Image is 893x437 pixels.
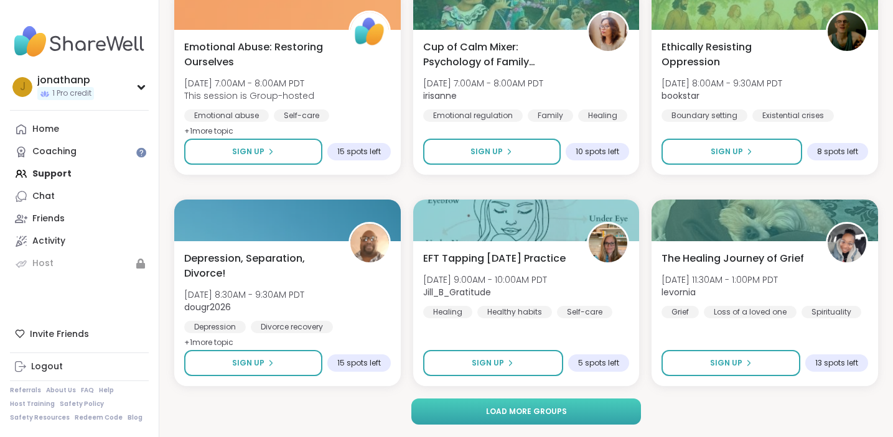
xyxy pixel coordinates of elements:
[477,306,552,318] div: Healthy habits
[423,251,566,266] span: EFT Tapping [DATE] Practice
[828,224,866,262] img: levornia
[423,350,564,376] button: Sign Up
[184,90,314,102] span: This session is Group-hosted
[10,230,149,252] a: Activity
[184,321,246,333] div: Depression
[350,224,389,262] img: dougr2026
[32,145,77,158] div: Coaching
[10,323,149,345] div: Invite Friends
[60,400,104,408] a: Safety Policy
[423,274,547,286] span: [DATE] 9:00AM - 10:00AM PDT
[752,109,834,122] div: Existential crises
[32,235,65,247] div: Activity
[423,40,574,70] span: Cup of Calm Mixer: Psychology of Family Dynamics
[472,357,504,369] span: Sign Up
[32,257,54,270] div: Host
[10,208,149,230] a: Friends
[10,20,149,63] img: ShareWell Nav Logo
[662,251,804,266] span: The Healing Journey of Grief
[46,386,76,395] a: About Us
[815,358,858,368] span: 13 spots left
[337,358,381,368] span: 15 spots left
[32,190,55,203] div: Chat
[662,109,747,122] div: Boundary setting
[557,306,612,318] div: Self-care
[470,146,503,157] span: Sign Up
[576,147,619,157] span: 10 spots left
[32,123,59,136] div: Home
[423,77,543,90] span: [DATE] 7:00AM - 8:00AM PDT
[711,146,743,157] span: Sign Up
[232,357,264,369] span: Sign Up
[662,306,699,318] div: Grief
[828,12,866,51] img: bookstar
[184,251,335,281] span: Depression, Separation, Divorce!
[10,386,41,395] a: Referrals
[337,147,381,157] span: 15 spots left
[136,147,146,157] iframe: Spotlight
[10,118,149,140] a: Home
[232,146,264,157] span: Sign Up
[704,306,797,318] div: Loss of a loved one
[662,40,812,70] span: Ethically Resisting Oppression
[10,356,149,378] a: Logout
[52,88,91,99] span: 1 Pro credit
[10,413,70,422] a: Safety Resources
[184,40,335,70] span: Emotional Abuse: Restoring Ourselves
[423,139,561,165] button: Sign Up
[423,109,523,122] div: Emotional regulation
[81,386,94,395] a: FAQ
[10,400,55,408] a: Host Training
[10,140,149,163] a: Coaching
[589,12,627,51] img: irisanne
[578,109,627,122] div: Healing
[662,274,778,286] span: [DATE] 11:30AM - 1:00PM PDT
[251,321,333,333] div: Divorce recovery
[184,77,314,90] span: [DATE] 7:00AM - 8:00AM PDT
[10,185,149,208] a: Chat
[184,288,304,301] span: [DATE] 8:30AM - 9:30AM PDT
[32,213,65,225] div: Friends
[662,139,802,165] button: Sign Up
[20,79,26,95] span: j
[350,12,389,51] img: ShareWell
[578,358,619,368] span: 5 spots left
[184,350,322,376] button: Sign Up
[184,109,269,122] div: Emotional abuse
[710,357,742,369] span: Sign Up
[662,286,696,298] b: levornia
[31,361,63,373] div: Logout
[37,73,94,87] div: jonathanp
[589,224,627,262] img: Jill_B_Gratitude
[486,406,567,417] span: Load more groups
[411,398,641,425] button: Load more groups
[184,301,231,313] b: dougr2026
[10,252,149,275] a: Host
[184,139,322,165] button: Sign Up
[423,306,472,318] div: Healing
[99,386,114,395] a: Help
[662,90,699,102] b: bookstar
[274,109,329,122] div: Self-care
[662,77,782,90] span: [DATE] 8:00AM - 9:30AM PDT
[802,306,861,318] div: Spirituality
[423,286,491,298] b: Jill_B_Gratitude
[423,90,457,102] b: irisanne
[817,147,858,157] span: 8 spots left
[75,413,123,422] a: Redeem Code
[128,413,143,422] a: Blog
[662,350,800,376] button: Sign Up
[528,109,573,122] div: Family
